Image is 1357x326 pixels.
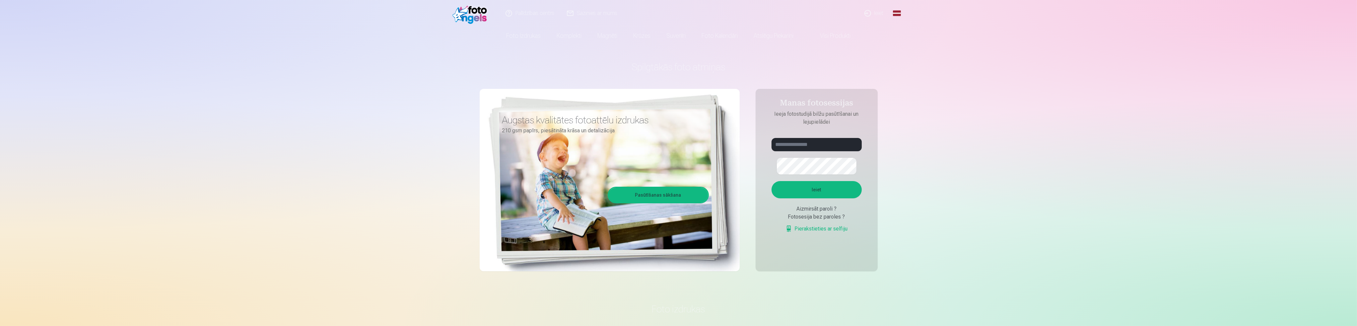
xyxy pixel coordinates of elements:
[590,27,626,45] a: Magnēti
[765,98,868,110] h4: Manas fotosessijas
[772,205,862,213] div: Aizmirsāt paroli ?
[802,27,859,45] a: Visi produkti
[626,27,659,45] a: Krūzes
[609,188,708,202] a: Pasūtīšanas sākšana
[499,27,549,45] a: Foto izdrukas
[746,27,802,45] a: Atslēgu piekariņi
[659,27,694,45] a: Suvenīri
[785,225,848,233] a: Pierakstieties ar selfiju
[772,181,862,198] button: Ieiet
[485,303,872,315] h3: Foto izdrukas
[502,114,704,126] h3: Augstas kvalitātes fotoattēlu izdrukas
[765,110,868,126] p: Ieeja fotostudijā bilžu pasūtīšanai un lejupielādei
[480,61,878,73] h1: Spilgtākās foto atmiņas
[502,126,704,135] p: 210 gsm papīrs, piesātināta krāsa un detalizācija
[772,213,862,221] div: Fotosesija bez paroles ?
[452,3,491,24] img: /fa1
[549,27,590,45] a: Komplekti
[694,27,746,45] a: Foto kalendāri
